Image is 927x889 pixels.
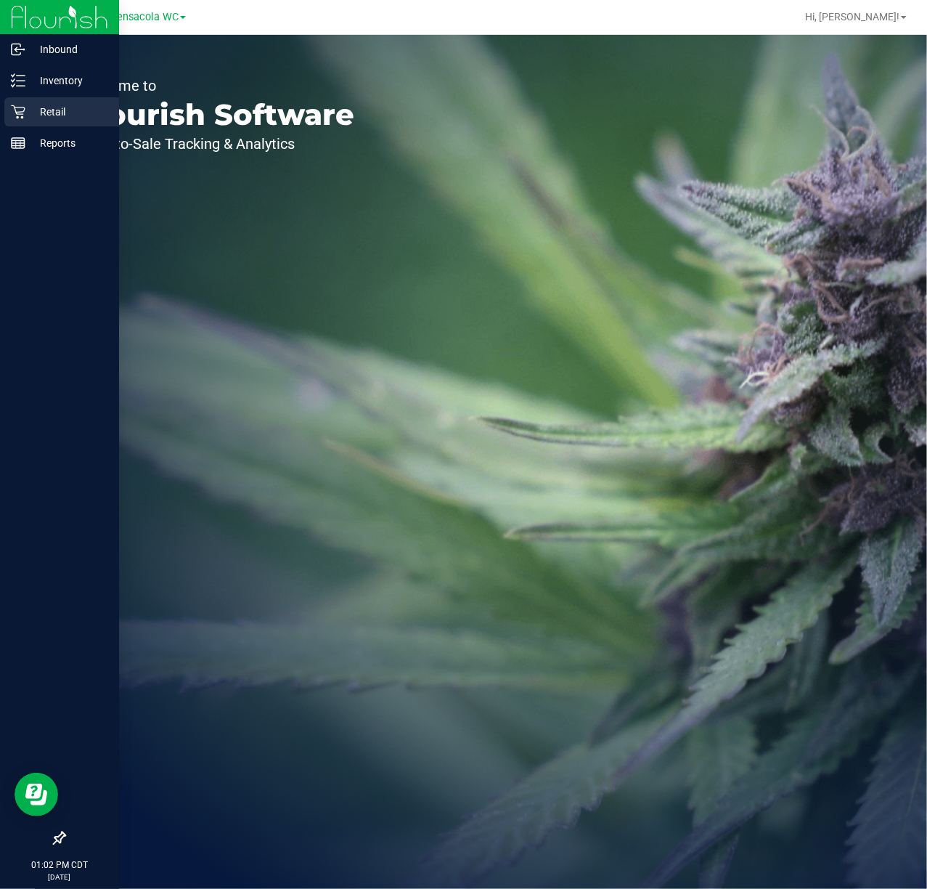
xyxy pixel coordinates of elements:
p: Retail [25,103,113,121]
p: Flourish Software [78,100,354,129]
p: [DATE] [7,872,113,882]
p: Inventory [25,72,113,89]
span: Hi, [PERSON_NAME]! [805,11,899,23]
inline-svg: Inventory [11,73,25,88]
inline-svg: Reports [11,136,25,150]
p: Seed-to-Sale Tracking & Analytics [78,137,354,151]
p: Reports [25,134,113,152]
p: Welcome to [78,78,354,93]
span: Pensacola WC [110,11,179,23]
inline-svg: Inbound [11,42,25,57]
p: 01:02 PM CDT [7,858,113,872]
p: Inbound [25,41,113,58]
iframe: Resource center [15,773,58,816]
inline-svg: Retail [11,105,25,119]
